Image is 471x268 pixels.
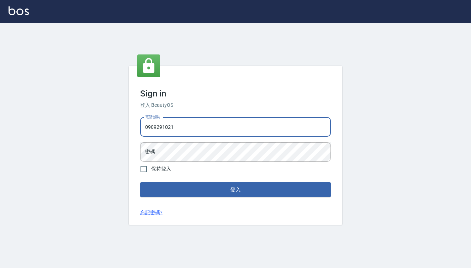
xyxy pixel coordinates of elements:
span: 保持登入 [151,165,171,173]
h3: Sign in [140,89,331,99]
button: 登入 [140,182,331,197]
label: 電話號碼 [145,114,160,120]
img: Logo [9,6,29,15]
h6: 登入 BeautyOS [140,101,331,109]
a: 忘記密碼? [140,209,163,216]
